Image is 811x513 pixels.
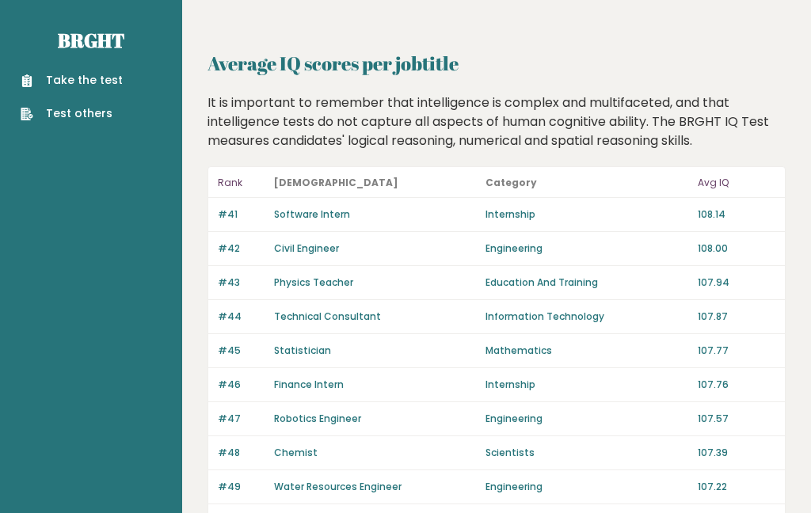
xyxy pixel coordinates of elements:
p: #48 [218,446,265,460]
p: 107.57 [698,412,775,426]
p: Engineering [485,241,687,256]
p: 107.77 [698,344,775,358]
p: Internship [485,207,687,222]
p: #45 [218,344,265,358]
p: #41 [218,207,265,222]
b: [DEMOGRAPHIC_DATA] [274,176,398,189]
a: Software Intern [274,207,350,221]
a: Test others [21,105,123,122]
p: Avg IQ [698,173,775,192]
p: #47 [218,412,265,426]
p: Engineering [485,412,687,426]
a: Finance Intern [274,378,344,391]
p: 107.87 [698,310,775,324]
a: Civil Engineer [274,241,339,255]
a: Take the test [21,72,123,89]
a: Technical Consultant [274,310,381,323]
p: 107.76 [698,378,775,392]
a: Chemist [274,446,318,459]
a: Physics Teacher [274,275,353,289]
p: 108.14 [698,207,775,222]
b: Category [485,176,537,189]
p: #42 [218,241,265,256]
p: 107.22 [698,480,775,494]
h2: Average IQ scores per jobtitle [208,49,786,78]
p: Mathematics [485,344,687,358]
a: Water Resources Engineer [274,480,402,493]
a: Brght [58,28,124,53]
p: 107.39 [698,446,775,460]
p: Internship [485,378,687,392]
p: 108.00 [698,241,775,256]
a: Robotics Engineer [274,412,361,425]
p: Information Technology [485,310,687,324]
p: Engineering [485,480,687,494]
p: #44 [218,310,265,324]
p: #46 [218,378,265,392]
p: Rank [218,173,265,192]
p: 107.94 [698,275,775,290]
div: It is important to remember that intelligence is complex and multifaceted, and that intelligence ... [202,93,792,150]
p: Education And Training [485,275,687,290]
p: #43 [218,275,265,290]
p: Scientists [485,446,687,460]
p: #49 [218,480,265,494]
a: Statistician [274,344,331,357]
